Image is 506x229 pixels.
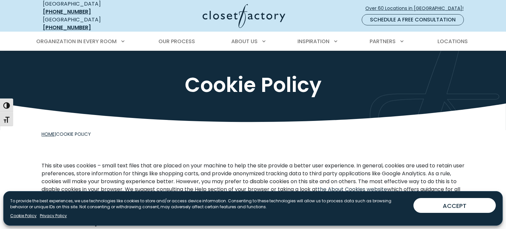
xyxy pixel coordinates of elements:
[43,8,91,15] a: [PHONE_NUMBER]
[42,162,464,193] span: This site uses cookies – small text files that are placed on your machine to help the site provid...
[297,38,329,45] span: Inspiration
[42,131,91,137] span: |
[203,4,285,28] img: Closet Factory Logo
[413,198,496,213] button: ACCEPT
[318,186,387,193] a: the About Cookies website
[42,216,99,227] span: Cookies Policy
[10,198,408,210] p: To provide the best experiences, we use technologies like cookies to store and/or access device i...
[437,38,468,45] span: Locations
[365,5,469,12] span: Over 60 Locations in [GEOGRAPHIC_DATA]!
[362,14,464,25] a: Schedule a Free Consultation
[231,38,258,45] span: About Us
[56,131,91,137] span: Cookie Policy
[10,213,37,219] a: Cookie Policy
[43,16,138,32] div: [GEOGRAPHIC_DATA]
[36,38,117,45] span: Organization in Every Room
[158,38,195,45] span: Our Process
[32,32,474,51] nav: Primary Menu
[42,131,55,137] a: Home
[43,24,91,31] a: [PHONE_NUMBER]
[42,72,464,98] h1: Cookie Policy
[365,3,469,14] a: Over 60 Locations in [GEOGRAPHIC_DATA]!
[370,38,396,45] span: Partners
[40,213,67,219] a: Privacy Policy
